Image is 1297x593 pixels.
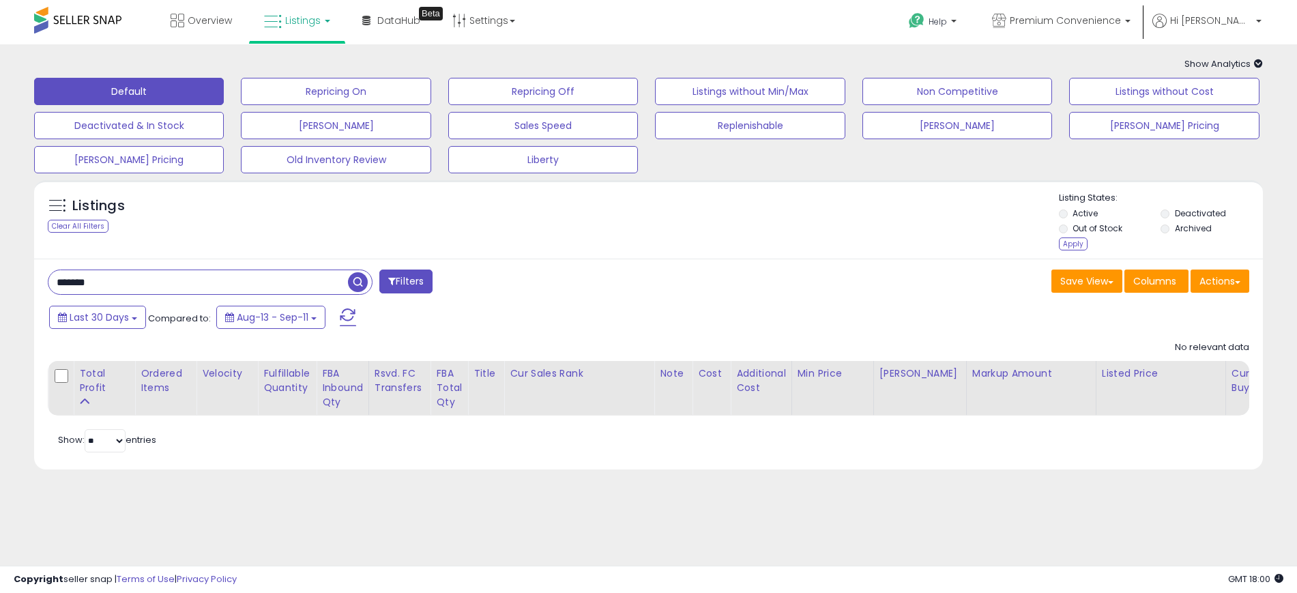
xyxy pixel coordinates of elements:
[1059,192,1263,205] p: Listing States:
[70,310,129,324] span: Last 30 Days
[879,366,961,381] div: [PERSON_NAME]
[14,573,237,586] div: seller snap | |
[1184,57,1263,70] span: Show Analytics
[1124,270,1189,293] button: Columns
[698,366,725,381] div: Cost
[736,366,786,395] div: Additional Cost
[862,112,1052,139] button: [PERSON_NAME]
[473,366,498,381] div: Title
[72,197,125,216] h5: Listings
[263,366,310,395] div: Fulfillable Quantity
[929,16,947,27] span: Help
[148,312,211,325] span: Compared to:
[862,78,1052,105] button: Non Competitive
[241,78,431,105] button: Repricing On
[34,112,224,139] button: Deactivated & In Stock
[177,573,237,585] a: Privacy Policy
[241,112,431,139] button: [PERSON_NAME]
[141,366,190,395] div: Ordered Items
[448,78,638,105] button: Repricing Off
[1191,270,1249,293] button: Actions
[1175,222,1212,234] label: Archived
[117,573,175,585] a: Terms of Use
[49,306,146,329] button: Last 30 Days
[798,366,868,381] div: Min Price
[1069,112,1259,139] button: [PERSON_NAME] Pricing
[237,310,308,324] span: Aug-13 - Sep-11
[972,366,1090,381] div: Markup Amount
[419,7,443,20] div: Tooltip anchor
[898,2,970,44] a: Help
[1073,207,1098,219] label: Active
[1102,366,1220,381] div: Listed Price
[1073,222,1122,234] label: Out of Stock
[436,366,462,409] div: FBA Total Qty
[655,78,845,105] button: Listings without Min/Max
[202,366,252,381] div: Velocity
[48,220,108,233] div: Clear All Filters
[285,14,321,27] span: Listings
[1051,270,1122,293] button: Save View
[216,306,325,329] button: Aug-13 - Sep-11
[1175,341,1249,354] div: No relevant data
[79,366,129,395] div: Total Profit
[379,270,433,293] button: Filters
[377,14,420,27] span: DataHub
[14,573,63,585] strong: Copyright
[510,366,648,381] div: Cur Sales Rank
[1069,78,1259,105] button: Listings without Cost
[1059,237,1088,250] div: Apply
[241,146,431,173] button: Old Inventory Review
[34,146,224,173] button: [PERSON_NAME] Pricing
[188,14,232,27] span: Overview
[34,78,224,105] button: Default
[1133,274,1176,288] span: Columns
[655,112,845,139] button: Replenishable
[448,112,638,139] button: Sales Speed
[448,146,638,173] button: Liberty
[1228,573,1283,585] span: 2025-10-12 18:00 GMT
[908,12,925,29] i: Get Help
[58,433,156,446] span: Show: entries
[1175,207,1226,219] label: Deactivated
[1152,14,1262,44] a: Hi [PERSON_NAME]
[322,366,363,409] div: FBA inbound Qty
[1010,14,1121,27] span: Premium Convenience
[375,366,425,395] div: Rsvd. FC Transfers
[1170,14,1252,27] span: Hi [PERSON_NAME]
[660,366,686,381] div: Note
